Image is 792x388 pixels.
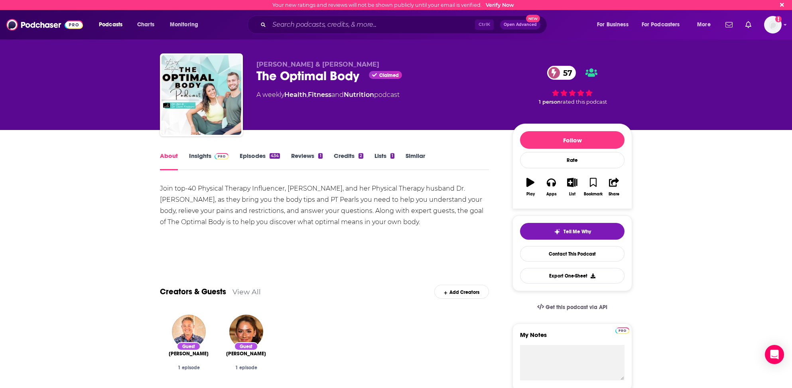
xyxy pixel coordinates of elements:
div: List [569,192,575,197]
div: Add Creators [434,285,489,299]
div: Guest [234,342,258,351]
a: Karena Dawn [226,351,266,357]
label: My Notes [520,331,625,345]
a: Credits2 [334,152,363,170]
span: rated this podcast [561,99,607,105]
img: tell me why sparkle [554,228,560,235]
svg: Email not verified [775,16,782,22]
input: Search podcasts, credits, & more... [269,18,475,31]
span: and [331,91,344,98]
button: Follow [520,131,625,149]
div: Open Intercom Messenger [765,345,784,364]
a: Nutrition [344,91,374,98]
span: For Podcasters [642,19,680,30]
a: Scott Sommer [169,351,209,357]
span: New [526,15,540,22]
div: 1 episode [224,365,268,370]
span: Logged in as BretAita [764,16,782,33]
a: Verify Now [486,2,514,8]
div: 2 [359,153,363,159]
span: [PERSON_NAME] & [PERSON_NAME] [256,61,379,68]
div: Bookmark [584,192,603,197]
span: For Business [597,19,628,30]
button: Open AdvancedNew [500,20,540,30]
a: Charts [132,18,159,31]
a: Creators & Guests [160,287,226,297]
button: open menu [636,18,692,31]
div: Join top-40 Physical Therapy Influencer, [PERSON_NAME], and her Physical Therapy husband Dr. [PER... [160,183,489,228]
img: Podchaser Pro [215,153,229,160]
a: Health [284,91,307,98]
span: Ctrl K [475,20,494,30]
a: Episodes434 [240,152,280,170]
div: 1 [390,153,394,159]
a: Get this podcast via API [531,297,614,317]
span: 57 [555,66,576,80]
button: Share [604,173,625,201]
a: InsightsPodchaser Pro [189,152,229,170]
img: User Profile [764,16,782,33]
a: Pro website [615,326,629,334]
div: 1 episode [166,365,211,370]
div: 1 [318,153,322,159]
span: [PERSON_NAME] [169,351,209,357]
button: open menu [164,18,209,31]
span: Monitoring [170,19,198,30]
img: Karena Dawn [229,315,263,349]
div: Search podcasts, credits, & more... [255,16,555,34]
button: Show profile menu [764,16,782,33]
span: Tell Me Why [563,228,591,235]
img: The Optimal Body [162,55,241,135]
span: Claimed [379,73,399,77]
button: Export One-Sheet [520,268,625,284]
button: List [562,173,583,201]
img: Scott Sommer [172,315,206,349]
span: Podcasts [99,19,122,30]
a: Contact This Podcast [520,246,625,262]
span: [PERSON_NAME] [226,351,266,357]
div: Play [526,192,535,197]
a: Reviews1 [291,152,322,170]
a: Show notifications dropdown [722,18,736,32]
button: Play [520,173,541,201]
div: A weekly podcast [256,90,400,100]
div: Your new ratings and reviews will not be shown publicly until your email is verified. [272,2,514,8]
a: Similar [406,152,425,170]
button: Apps [541,173,561,201]
button: tell me why sparkleTell Me Why [520,223,625,240]
a: 57 [547,66,576,80]
div: 434 [270,153,280,159]
button: open menu [692,18,721,31]
img: Podchaser - Follow, Share and Rate Podcasts [6,17,83,32]
button: open menu [93,18,133,31]
div: Share [609,192,619,197]
span: , [307,91,308,98]
button: Bookmark [583,173,603,201]
a: About [160,152,178,170]
span: Open Advanced [504,23,537,27]
a: View All [232,288,261,296]
span: Get this podcast via API [546,304,607,311]
a: Lists1 [374,152,394,170]
span: 1 person [539,99,561,105]
button: open menu [591,18,638,31]
a: Show notifications dropdown [742,18,755,32]
div: Guest [177,342,201,351]
div: Rate [520,152,625,168]
img: Podchaser Pro [615,327,629,334]
a: Fitness [308,91,331,98]
div: Apps [546,192,557,197]
span: Charts [137,19,154,30]
div: 57 1 personrated this podcast [512,61,632,110]
span: More [697,19,711,30]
